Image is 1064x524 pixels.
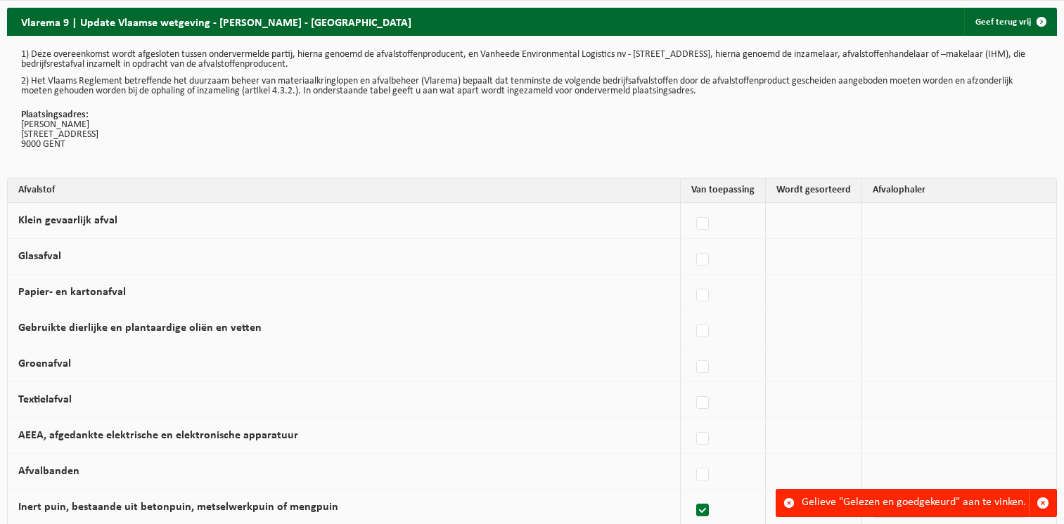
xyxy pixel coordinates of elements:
[862,178,1056,203] th: Afvalophaler
[766,178,862,203] th: Wordt gesorteerd
[18,502,338,513] label: Inert puin, bestaande uit betonpuin, metselwerkpuin of mengpuin
[18,287,126,298] label: Papier- en kartonafval
[18,251,61,262] label: Glasafval
[964,8,1056,36] a: Geef terug vrij
[681,178,766,203] th: Van toepassing
[21,77,1043,96] p: 2) Het Vlaams Reglement betreffende het duurzaam beheer van materiaalkringlopen en afvalbeheer (V...
[18,358,71,369] label: Groenafval
[21,110,89,120] strong: Plaatsingsadres:
[21,110,1043,150] p: [PERSON_NAME] [STREET_ADDRESS] 9000 GENT
[7,8,425,35] h2: Vlarema 9 | Update Vlaamse wetgeving - [PERSON_NAME] - [GEOGRAPHIC_DATA]
[802,490,1029,516] div: Gelieve "Gelezen en goedgekeurd" aan te vinken.
[18,215,117,226] label: Klein gevaarlijk afval
[21,50,1043,70] p: 1) Deze overeenkomst wordt afgesloten tussen ondervermelde partij, hierna genoemd de afvalstoffen...
[8,178,681,203] th: Afvalstof
[18,322,262,334] label: Gebruikte dierlijke en plantaardige oliën en vetten
[18,466,79,477] label: Afvalbanden
[18,394,72,405] label: Textielafval
[18,430,298,441] label: AEEA, afgedankte elektrische en elektronische apparatuur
